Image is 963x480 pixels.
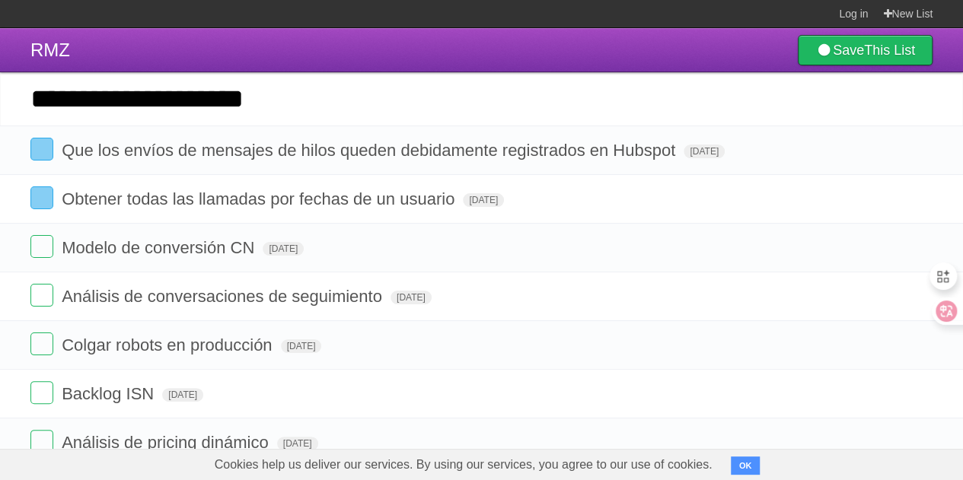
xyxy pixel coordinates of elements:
[731,456,761,475] button: OK
[62,141,679,160] span: Que los envíos de mensajes de hilos queden debidamente registrados en Hubspot
[162,388,203,402] span: [DATE]
[463,193,504,207] span: [DATE]
[30,284,53,307] label: Done
[798,35,933,65] a: SaveThis List
[199,450,728,480] span: Cookies help us deliver our services. By using our services, you agree to our use of cookies.
[281,339,322,353] span: [DATE]
[62,238,258,257] span: Modelo de conversión CN
[62,287,386,306] span: Análisis de conversaciones de seguimiento
[263,242,304,256] span: [DATE]
[30,235,53,258] label: Done
[30,381,53,404] label: Done
[62,189,458,208] span: Obtener todas las llamadas por fechas de un usuario
[30,332,53,355] label: Done
[864,43,915,58] b: This List
[62,433,272,452] span: Análisis de pricing dinámico
[30,138,53,161] label: Done
[684,145,725,158] span: [DATE]
[277,437,318,450] span: [DATE]
[30,430,53,453] label: Done
[30,186,53,209] label: Done
[62,335,276,354] span: Colgar robots en producción
[30,40,70,60] span: RMZ
[62,384,158,403] span: Backlog ISN
[391,291,432,304] span: [DATE]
